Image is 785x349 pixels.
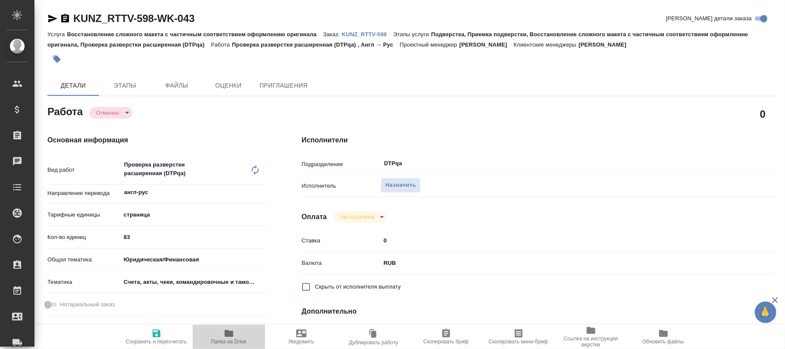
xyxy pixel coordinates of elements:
span: [PERSON_NAME] детали заказа [666,14,752,23]
span: Приглашения [260,80,308,91]
p: Направление перевода [47,189,121,198]
div: страница [121,208,267,222]
button: Не оплачена [338,213,376,220]
span: Детали [53,80,94,91]
div: Отменен [89,107,132,119]
p: Тематика [47,278,121,286]
span: Оценки [208,80,249,91]
p: Общая тематика [47,255,121,264]
h4: Оплата [302,212,327,222]
span: Дублировать работу [349,340,398,346]
p: Работа [211,41,232,48]
a: KUNZ_RTTV-598-WK-043 [73,13,194,24]
p: Этапы услуги [393,31,431,38]
div: RUB [381,256,736,270]
button: Сохранить и пересчитать [120,325,193,349]
span: Скрыть от исполнителя выплату [315,283,401,291]
span: Папка на Drive [211,339,247,345]
p: Проектный менеджер [400,41,459,48]
p: [PERSON_NAME] [579,41,633,48]
h2: Работа [47,103,83,119]
button: Open [263,192,264,193]
span: Нотариальный заказ [60,300,115,309]
input: ✎ Введи что-нибудь [381,234,736,247]
button: 🙏 [755,302,776,323]
button: Добавить тэг [47,50,66,69]
h2: 0 [760,107,766,121]
span: Этапы [104,80,146,91]
input: ✎ Введи что-нибудь [121,231,267,243]
p: Исполнитель [302,182,381,190]
span: Назначить [385,180,416,190]
span: Скопировать мини-бриф [489,339,548,345]
h4: Основная информация [47,135,267,145]
button: Скопировать мини-бриф [482,325,555,349]
p: Проверка разверстки расширенная (DTPqa) , Англ → Рус [232,41,400,48]
span: 🙏 [758,303,773,321]
p: Кол-во единиц [47,233,121,242]
button: Уведомить [265,325,338,349]
button: Отменен [94,109,122,116]
p: KUNZ_RTTV-598 [342,31,393,38]
div: Счета, акты, чеки, командировочные и таможенные документы [121,275,267,289]
div: Отменен [334,211,387,223]
button: Обновить файлы [627,325,700,349]
span: Скопировать бриф [423,339,469,345]
a: KUNZ_RTTV-598 [342,30,393,38]
p: [PERSON_NAME] [460,41,514,48]
p: Клиентские менеджеры [514,41,579,48]
p: Заказ: [323,31,342,38]
button: Ссылка на инструкции верстки [555,325,627,349]
button: Скопировать ссылку [60,13,70,24]
p: Подразделение [302,160,381,169]
p: Услуга [47,31,67,38]
span: Файлы [156,80,197,91]
span: Сохранить и пересчитать [126,339,187,345]
p: Ставка [302,236,381,245]
button: Назначить [381,178,421,193]
span: Ссылка на инструкции верстки [560,336,622,348]
p: Валюта [302,259,381,267]
button: Папка на Drive [193,325,265,349]
div: Юридическая/Финансовая [121,252,267,267]
button: Open [731,163,733,164]
p: Восстановление сложного макета с частичным соответствием оформлению оригинала [67,31,323,38]
p: Тарифные единицы [47,211,121,219]
button: Скопировать ссылку для ЯМессенджера [47,13,58,24]
span: Обновить файлы [642,339,684,345]
h4: Дополнительно [302,306,776,317]
span: Уведомить [288,339,314,345]
p: Вид работ [47,166,121,174]
button: Дублировать работу [338,325,410,349]
button: Скопировать бриф [410,325,482,349]
h4: Исполнители [302,135,776,145]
